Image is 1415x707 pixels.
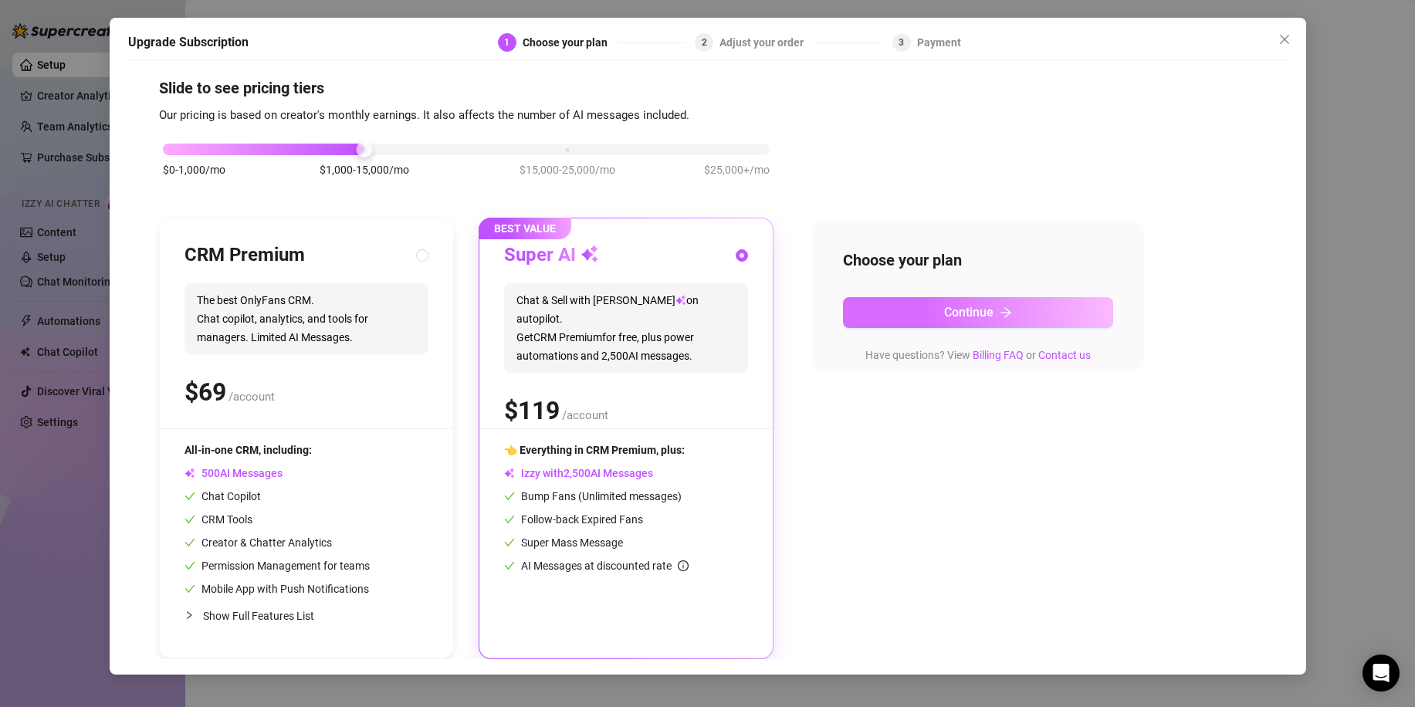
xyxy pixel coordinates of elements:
[520,161,615,178] span: $15,000-25,000/mo
[184,491,195,502] span: check
[184,583,369,595] span: Mobile App with Push Notifications
[184,584,195,594] span: check
[843,249,1113,271] h4: Choose your plan
[203,610,314,622] span: Show Full Features List
[504,491,515,502] span: check
[504,536,623,549] span: Super Mass Message
[944,305,994,320] span: Continue
[562,408,608,422] span: /account
[184,611,194,620] span: collapsed
[504,560,515,571] span: check
[184,514,195,525] span: check
[973,349,1024,361] a: Billing FAQ
[719,33,813,52] div: Adjust your order
[184,536,332,549] span: Creator & Chatter Analytics
[320,161,409,178] span: $1,000-15,000/mo
[184,513,252,526] span: CRM Tools
[184,560,370,572] span: Permission Management for teams
[1272,27,1297,52] button: Close
[184,444,312,456] span: All-in-one CRM, including:
[523,33,617,52] div: Choose your plan
[504,490,682,502] span: Bump Fans (Unlimited messages)
[1000,306,1012,319] span: arrow-right
[504,283,748,373] span: Chat & Sell with [PERSON_NAME] on autopilot. Get CRM Premium for free, plus power automations and...
[843,297,1113,328] button: Continuearrow-right
[1272,33,1297,46] span: Close
[184,490,261,502] span: Chat Copilot
[184,597,428,634] div: Show Full Features List
[184,537,195,548] span: check
[1038,349,1091,361] a: Contact us
[504,37,509,48] span: 1
[184,560,195,571] span: check
[1363,655,1400,692] div: Open Intercom Messenger
[504,467,653,479] span: Izzy with AI Messages
[504,513,643,526] span: Follow-back Expired Fans
[504,537,515,548] span: check
[678,560,689,571] span: info-circle
[865,349,1091,361] span: Have questions? View or
[184,377,226,407] span: $
[899,37,904,48] span: 3
[702,37,707,48] span: 2
[228,390,275,404] span: /account
[504,514,515,525] span: check
[479,218,571,239] span: BEST VALUE
[917,33,961,52] div: Payment
[159,77,1257,99] h4: Slide to see pricing tiers
[128,33,249,52] h5: Upgrade Subscription
[184,467,283,479] span: AI Messages
[704,161,770,178] span: $25,000+/mo
[504,243,599,268] h3: Super AI
[521,560,689,572] span: AI Messages at discounted rate
[504,396,560,425] span: $
[184,243,305,268] h3: CRM Premium
[504,444,685,456] span: 👈 Everything in CRM Premium, plus:
[184,283,428,354] span: The best OnlyFans CRM. Chat copilot, analytics, and tools for managers. Limited AI Messages.
[1278,33,1291,46] span: close
[163,161,225,178] span: $0-1,000/mo
[159,108,689,122] span: Our pricing is based on creator's monthly earnings. It also affects the number of AI messages inc...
